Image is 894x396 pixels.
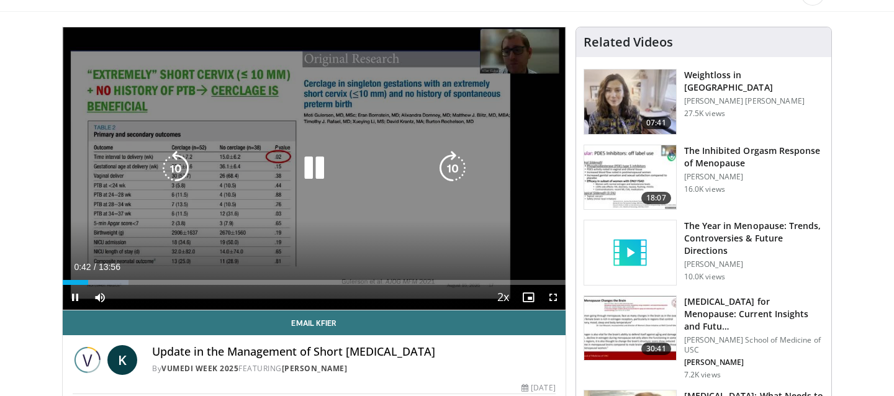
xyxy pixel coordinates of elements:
button: Pause [63,285,88,310]
p: [PERSON_NAME] [684,259,824,269]
a: 30:41 [MEDICAL_DATA] for Menopause: Current Insights and Futu… [PERSON_NAME] School of Medicine o... [584,295,824,380]
h4: Update in the Management of Short [MEDICAL_DATA] [152,345,556,359]
span: / [94,262,96,272]
a: Email Kfier [63,310,566,335]
p: 10.0K views [684,272,725,282]
p: [PERSON_NAME] [684,358,824,367]
p: [PERSON_NAME] School of Medicine of USC [684,335,824,355]
span: 07:41 [641,117,671,129]
p: 16.0K views [684,184,725,194]
span: 0:42 [74,262,91,272]
a: 18:07 The Inhibited Orgasm Response of Menopause [PERSON_NAME] 16.0K views [584,145,824,210]
img: video_placeholder_short.svg [584,220,676,285]
span: 13:56 [99,262,120,272]
button: Playback Rate [491,285,516,310]
p: [PERSON_NAME] [684,172,824,182]
span: 18:07 [641,192,671,204]
span: 30:41 [641,343,671,355]
a: The Year in Menopause: Trends, Controversies & Future Directions [PERSON_NAME] 10.0K views [584,220,824,286]
div: [DATE] [521,382,555,394]
h3: The Inhibited Orgasm Response of Menopause [684,145,824,169]
img: 9983fed1-7565-45be-8934-aef1103ce6e2.150x105_q85_crop-smart_upscale.jpg [584,70,676,134]
p: [PERSON_NAME] [PERSON_NAME] [684,96,824,106]
button: Enable picture-in-picture mode [516,285,541,310]
img: 283c0f17-5e2d-42ba-a87c-168d447cdba4.150x105_q85_crop-smart_upscale.jpg [584,145,676,210]
video-js: Video Player [63,27,566,310]
img: 47271b8a-94f4-49c8-b914-2a3d3af03a9e.150x105_q85_crop-smart_upscale.jpg [584,296,676,361]
button: Fullscreen [541,285,566,310]
h3: Weightloss in [GEOGRAPHIC_DATA] [684,69,824,94]
a: 07:41 Weightloss in [GEOGRAPHIC_DATA] [PERSON_NAME] [PERSON_NAME] 27.5K views [584,69,824,135]
a: Vumedi Week 2025 [161,363,238,374]
a: [PERSON_NAME] [282,363,348,374]
h3: [MEDICAL_DATA] for Menopause: Current Insights and Futu… [684,295,824,333]
button: Mute [88,285,112,310]
p: 7.2K views [684,370,721,380]
a: K [107,345,137,375]
h3: The Year in Menopause: Trends, Controversies & Future Directions [684,220,824,257]
h4: Related Videos [584,35,673,50]
div: By FEATURING [152,363,556,374]
img: Vumedi Week 2025 [73,345,102,375]
p: 27.5K views [684,109,725,119]
div: Progress Bar [63,280,566,285]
